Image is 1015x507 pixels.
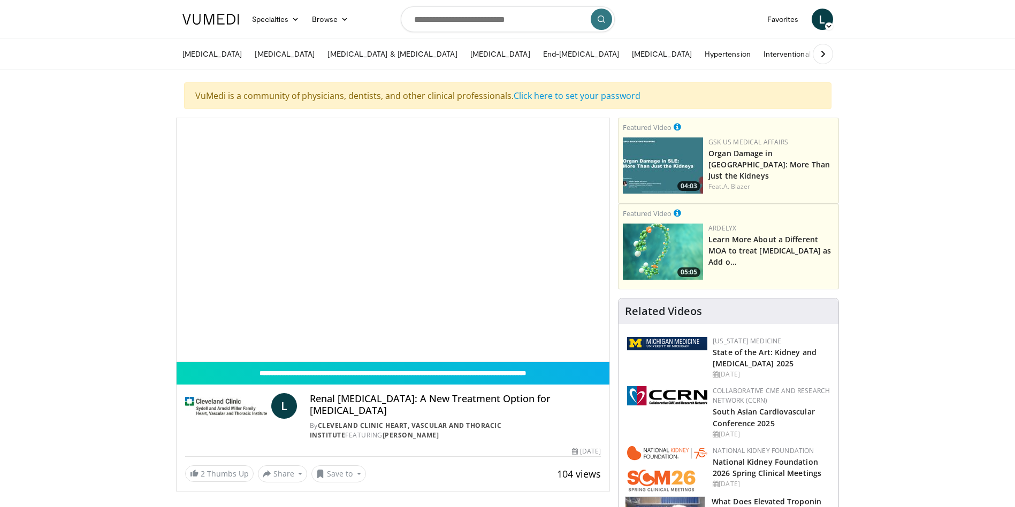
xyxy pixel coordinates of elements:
input: Search topics, interventions [401,6,615,32]
div: [DATE] [713,479,830,489]
a: Specialties [246,9,306,30]
a: [MEDICAL_DATA] & [MEDICAL_DATA] [321,43,463,65]
a: National Kidney Foundation [713,446,814,455]
a: 04:03 [623,137,703,194]
a: Collaborative CME and Research Network (CCRN) [713,386,830,405]
video-js: Video Player [177,118,610,362]
a: National Kidney Foundation 2026 Spring Clinical Meetings [713,457,821,478]
img: Cleveland Clinic Heart, Vascular and Thoracic Institute [185,393,267,419]
h4: Renal [MEDICAL_DATA]: A New Treatment Option for [MEDICAL_DATA] [310,393,601,416]
a: 2 Thumbs Up [185,465,254,482]
a: Favorites [761,9,805,30]
a: [MEDICAL_DATA] [625,43,698,65]
a: [MEDICAL_DATA] [176,43,249,65]
a: Interventional Nephrology [757,43,859,65]
span: 04:03 [677,181,700,191]
a: Ardelyx [708,224,736,233]
a: GSK US Medical Affairs [708,137,788,147]
span: 05:05 [677,267,700,277]
a: [US_STATE] Medicine [713,336,781,345]
div: [DATE] [713,370,830,379]
a: Learn More About a Different MOA to treat [MEDICAL_DATA] as Add o… [708,234,831,267]
a: [MEDICAL_DATA] [464,43,537,65]
a: State of the Art: Kidney and [MEDICAL_DATA] 2025 [713,347,816,368]
small: Featured Video [623,209,671,218]
a: 05:05 [623,224,703,280]
img: VuMedi Logo [182,14,239,25]
a: End-[MEDICAL_DATA] [537,43,625,65]
span: 2 [201,468,205,479]
small: Featured Video [623,122,671,132]
img: e91ec583-8f54-4b52-99b4-be941cf021de.png.150x105_q85_crop-smart_upscale.jpg [623,137,703,194]
div: [DATE] [572,447,601,456]
a: Hypertension [698,43,757,65]
div: By FEATURING [310,421,601,440]
img: e6d17344-fbfb-4f72-bd0b-67fd5f7f5bb5.png.150x105_q85_crop-smart_upscale.png [623,224,703,280]
a: [MEDICAL_DATA] [248,43,321,65]
a: Organ Damage in [GEOGRAPHIC_DATA]: More Than Just the Kidneys [708,148,830,181]
div: [DATE] [713,429,830,439]
h4: Related Videos [625,305,702,318]
img: 79503c0a-d5ce-4e31-88bd-91ebf3c563fb.png.150x105_q85_autocrop_double_scale_upscale_version-0.2.png [627,446,707,491]
a: Click here to set your password [514,90,640,102]
a: L [812,9,833,30]
a: [PERSON_NAME] [383,431,439,440]
button: Share [258,465,308,482]
img: a04ee3ba-8487-4636-b0fb-5e8d268f3737.png.150x105_q85_autocrop_double_scale_upscale_version-0.2.png [627,386,707,405]
a: L [271,393,297,419]
a: South Asian Cardiovascular Conference 2025 [713,406,815,428]
div: Feat. [708,182,834,191]
button: Save to [311,465,366,482]
div: VuMedi is a community of physicians, dentists, and other clinical professionals. [184,82,831,109]
a: Cleveland Clinic Heart, Vascular and Thoracic Institute [310,421,502,440]
img: 5ed80e7a-0811-4ad9-9c3a-04de684f05f4.png.150x105_q85_autocrop_double_scale_upscale_version-0.2.png [627,337,707,350]
a: A. Blazer [723,182,751,191]
a: Browse [306,9,355,30]
span: 104 views [557,467,601,480]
